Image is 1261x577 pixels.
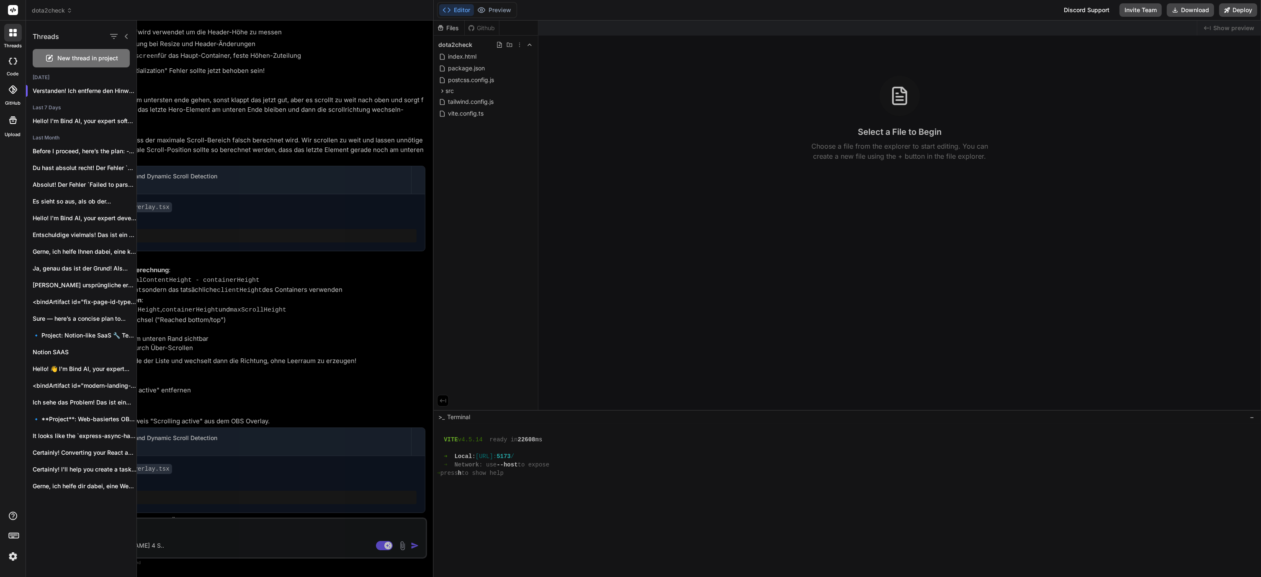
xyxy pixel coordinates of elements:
[58,54,118,62] span: New thread in project
[7,70,19,77] label: code
[4,42,22,49] label: threads
[33,264,136,273] p: Ja, genau das ist der Grund! Als...
[33,465,136,474] p: Certainly! I'll help you create a task...
[33,197,136,206] p: Es sieht so aus, als ob der...
[26,104,136,111] h2: Last 7 Days
[33,398,136,407] p: Ich sehe das Problem! Das ist ein...
[26,74,136,81] h2: [DATE]
[33,348,136,356] p: Notion SAAS
[33,31,59,41] h1: Threads
[26,134,136,141] h2: Last Month
[5,131,21,138] label: Upload
[33,314,136,323] p: Sure — here’s a concise plan to...
[33,298,136,306] p: <bindArtifact id="fix-page-id-type-error" title="Fix Type Error in app/page/[id]/page.tsx">...
[33,247,136,256] p: Gerne, ich helfe Ihnen dabei, eine kleine...
[474,4,515,16] button: Preview
[33,180,136,189] p: Absolut! Der Fehler `Failed to parse URL`...
[33,365,136,373] p: Hello! 👋 I'm Bind AI, your expert...
[33,415,136,423] p: 🔹 **Project**: Web-basiertes OBS (Streaming Studio) 🔧...
[33,231,136,239] p: Entschuldige vielmals! Das ist ein klarer Syntaxfehler,...
[33,281,136,289] p: [PERSON_NAME] ursprüngliche erste Anfrage in diesem Chat...
[6,549,20,564] img: settings
[33,482,136,490] p: Gerne, ich helfe dir dabei, eine Web-App...
[33,87,136,95] p: Verstanden! Ich entferne den Hinweis "Scrolling active"...
[1119,3,1162,17] button: Invite Team
[33,164,136,172] p: Du hast absolut recht! Der Fehler `ReactServerComponentsError`...
[33,214,136,222] p: Hello! I'm Bind AI, your expert development...
[33,147,136,155] p: Before I proceed, here’s the plan: -...
[439,4,474,16] button: Editor
[33,381,136,390] p: <bindArtifact id="modern-landing-page" title="Modern Landing Page"> <bindAction type="file"...
[33,331,136,340] p: 🔹 Project: Notion-like SaaS 🔧 Tech Stack:...
[32,6,72,15] span: dota2check
[33,117,136,125] p: Hello! I'm Bind AI, your expert software...
[33,448,136,457] p: Certainly! Converting your React application to a...
[1167,3,1214,17] button: Download
[5,100,21,107] label: GitHub
[1059,3,1114,17] div: Discord Support
[1219,3,1257,17] button: Deploy
[33,432,136,440] p: It looks like the `express-async-handler` package was...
